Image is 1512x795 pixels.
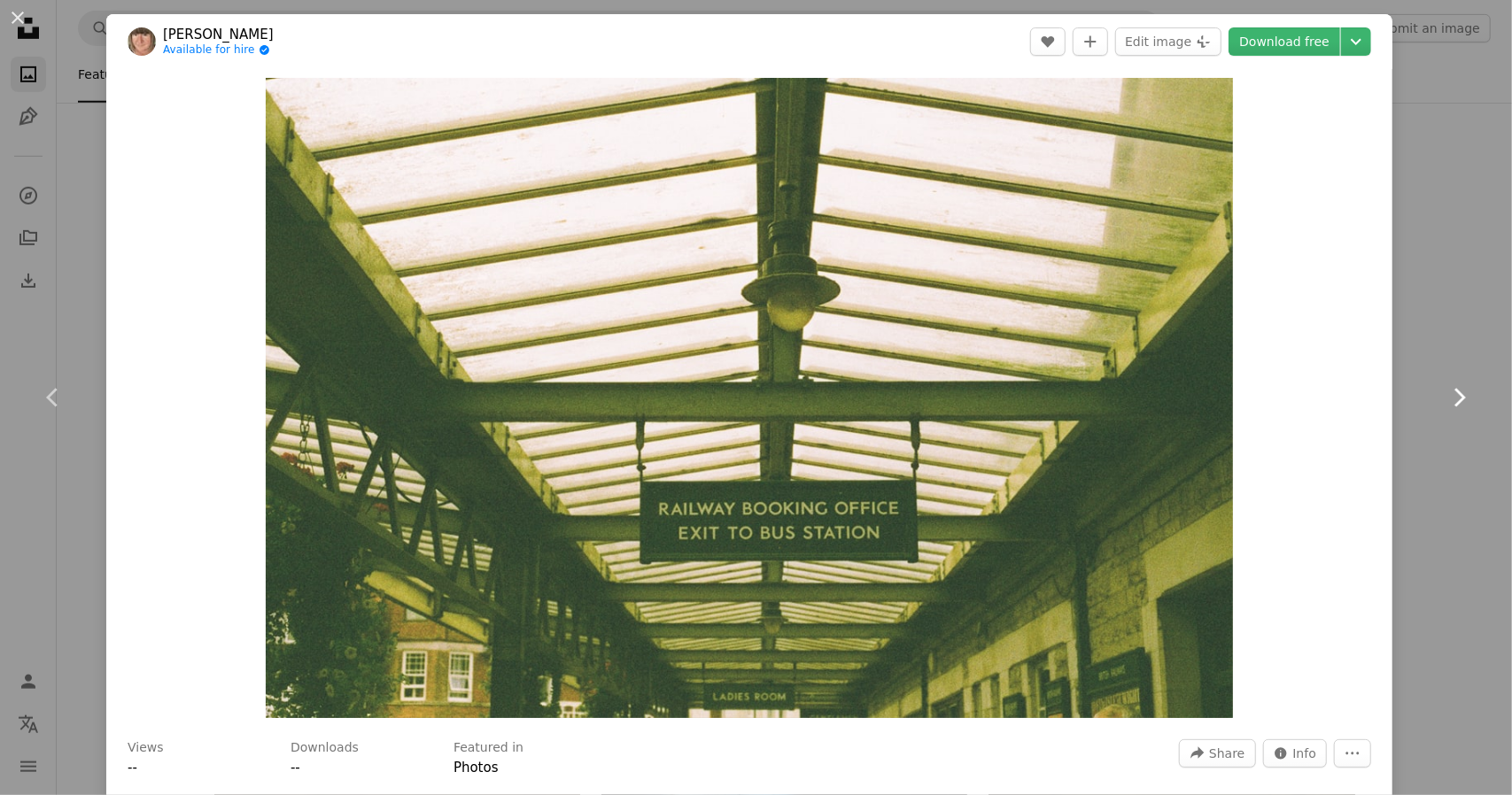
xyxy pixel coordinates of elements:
a: Next [1406,313,1512,482]
button: Add to Collection [1073,27,1108,56]
button: Zoom in on this image [266,78,1232,718]
button: Like [1030,27,1066,56]
button: Stats about this image [1263,739,1328,768]
button: -- [128,757,137,778]
a: Photos [454,760,499,776]
button: -- [291,757,300,778]
h3: Views [128,739,164,757]
button: Edit image [1115,27,1221,56]
a: Available for hire [163,43,274,58]
button: Choose download size [1341,27,1371,56]
a: Download free [1229,27,1340,56]
span: -- [128,760,137,776]
a: [PERSON_NAME] [163,26,274,43]
button: Share this image [1179,739,1255,768]
img: Railway booking office exit to bus station sign [266,78,1232,718]
span: Share [1209,740,1244,767]
h3: Downloads [291,739,359,757]
span: -- [291,760,300,776]
img: Go to Tanya Barrow's profile [128,27,156,56]
span: Info [1293,740,1317,767]
h3: Featured in [454,739,523,757]
button: More Actions [1334,739,1371,768]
